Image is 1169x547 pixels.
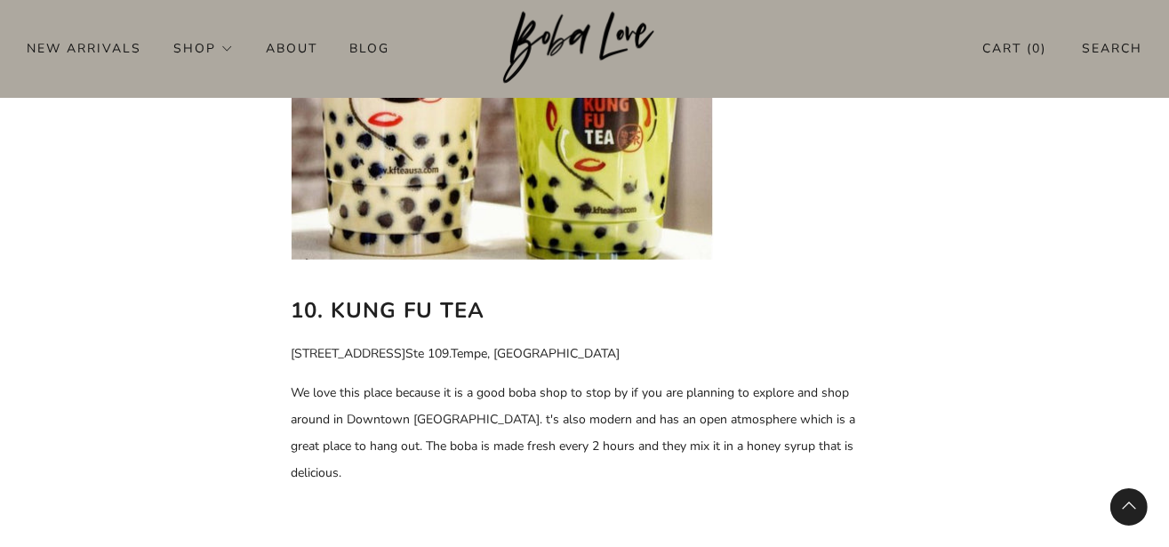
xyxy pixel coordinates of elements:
a: Cart [982,34,1046,63]
img: Boba Love [503,12,666,84]
a: Boba Love [503,12,666,85]
a: About [266,34,317,62]
a: New Arrivals [27,34,141,62]
span: Ste 109. [406,345,452,362]
span: [STREET_ADDRESS] [292,345,406,362]
span: Tempe, [GEOGRAPHIC_DATA] [452,345,621,362]
a: Blog [349,34,389,62]
items-count: 0 [1032,40,1041,57]
a: Search [1082,34,1142,63]
span: We love this place because it is a good boba shop to stop by if you are planning to explore and s... [292,384,856,481]
a: Shop [173,34,234,62]
back-to-top-button: Back to top [1110,488,1148,526]
b: 10. Kung Fu Tea [292,296,485,325]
